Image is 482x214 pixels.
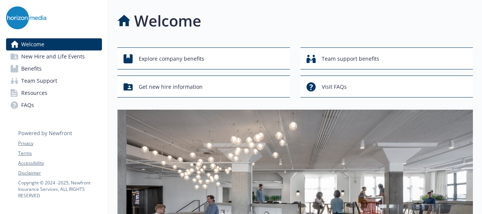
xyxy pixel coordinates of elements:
span: Welcome [21,38,44,50]
button: Visit FAQs [300,76,473,98]
button: Team support benefits [300,47,473,69]
span: Team support benefits [322,52,379,66]
span: Visit FAQs [322,80,347,94]
a: Resources [6,87,102,99]
span: Explore company benefits [139,52,204,66]
a: Benefits [6,63,102,75]
span: Resources [21,87,47,99]
a: Terms [18,150,102,157]
a: Disclaimer [18,170,102,176]
a: FAQs [6,99,102,111]
span: New Hire and Life Events [21,50,85,63]
span: Team Support [21,75,57,87]
button: Get new hire information [117,76,290,98]
a: Welcome [6,38,102,50]
button: Explore company benefits [117,47,290,69]
span: FAQs [21,99,34,111]
a: Accessibility [18,160,102,167]
span: Benefits [21,63,42,75]
span: Get new hire information [139,80,203,94]
p: Copyright © 2024 - 2025 , Newfront Insurance Services, ALL RIGHTS RESERVED [18,179,102,199]
a: Team Support [6,75,102,87]
a: New Hire and Life Events [6,50,102,63]
a: Privacy [18,140,102,147]
h1: Welcome [134,9,201,32]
